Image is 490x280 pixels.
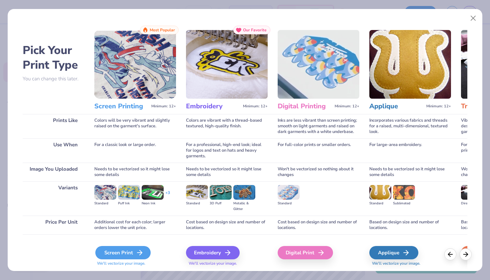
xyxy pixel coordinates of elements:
img: Standard [369,185,391,200]
button: Close [467,12,480,25]
div: For full-color prints or smaller orders. [278,138,359,163]
img: Metallic & Glitter [233,185,255,200]
h2: Pick Your Print Type [23,43,84,72]
h3: Embroidery [186,102,240,111]
img: Neon Ink [142,185,164,200]
img: Puff Ink [118,185,140,200]
div: Needs to be vectorized so it might lose some details [94,163,176,181]
div: Puff Ink [118,201,140,206]
div: Metallic & Glitter [233,201,255,212]
div: For a professional, high-end look; ideal for logos and text on hats and heavy garments. [186,138,268,163]
h3: Applique [369,102,424,111]
div: Variants [23,181,84,216]
img: Direct-to-film [461,185,483,200]
img: Embroidery [186,30,268,99]
span: Minimum: 12+ [151,104,176,109]
div: Needs to be vectorized so it might lose some details [369,163,451,181]
img: Screen Printing [94,30,176,99]
img: Standard [186,185,208,200]
div: Won't be vectorized so nothing about it changes [278,163,359,181]
div: Prints Like [23,114,84,138]
span: Our Favorite [243,28,267,32]
div: Needs to be vectorized so it might lose some details [186,163,268,181]
div: Image You Uploaded [23,163,84,181]
div: 3D Puff [210,201,232,206]
div: Use When [23,138,84,163]
img: Applique [369,30,451,99]
h3: Digital Printing [278,102,332,111]
div: Applique [369,246,418,259]
div: Colors are vibrant with a thread-based textured, high-quality finish. [186,114,268,138]
div: Based on design size and number of locations. [369,216,451,234]
div: Cost based on design size and number of locations. [278,216,359,234]
img: 3D Puff [210,185,232,200]
span: We'll vectorize your image. [94,261,176,266]
img: Standard [94,185,116,200]
h3: Screen Printing [94,102,149,111]
div: For a classic look or large order. [94,138,176,163]
div: Price Per Unit [23,216,84,234]
div: Colors will be very vibrant and slightly raised on the garment's surface. [94,114,176,138]
span: We'll vectorize your image. [186,261,268,266]
div: Direct-to-film [461,201,483,206]
div: Embroidery [186,246,240,259]
span: Minimum: 12+ [243,104,268,109]
span: Minimum: 12+ [335,104,359,109]
span: We'll vectorize your image. [369,261,451,266]
div: Inks are less vibrant than screen printing; smooth on light garments and raised on dark garments ... [278,114,359,138]
div: Standard [278,201,300,206]
p: You can change this later. [23,76,84,82]
img: Sublimated [393,185,415,200]
div: Incorporates various fabrics and threads for a raised, multi-dimensional, textured look. [369,114,451,138]
div: Digital Print [278,246,333,259]
div: Neon Ink [142,201,164,206]
div: + 3 [165,190,170,201]
span: Most Popular [150,28,175,32]
img: Standard [278,185,300,200]
div: Standard [94,201,116,206]
span: Minimum: 12+ [426,104,451,109]
div: For large-area embroidery. [369,138,451,163]
div: Additional cost for each color; larger orders lower the unit price. [94,216,176,234]
div: Standard [369,201,391,206]
div: Cost based on design size and number of locations. [186,216,268,234]
img: Digital Printing [278,30,359,99]
div: Screen Print [95,246,151,259]
div: Sublimated [393,201,415,206]
div: Standard [186,201,208,206]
